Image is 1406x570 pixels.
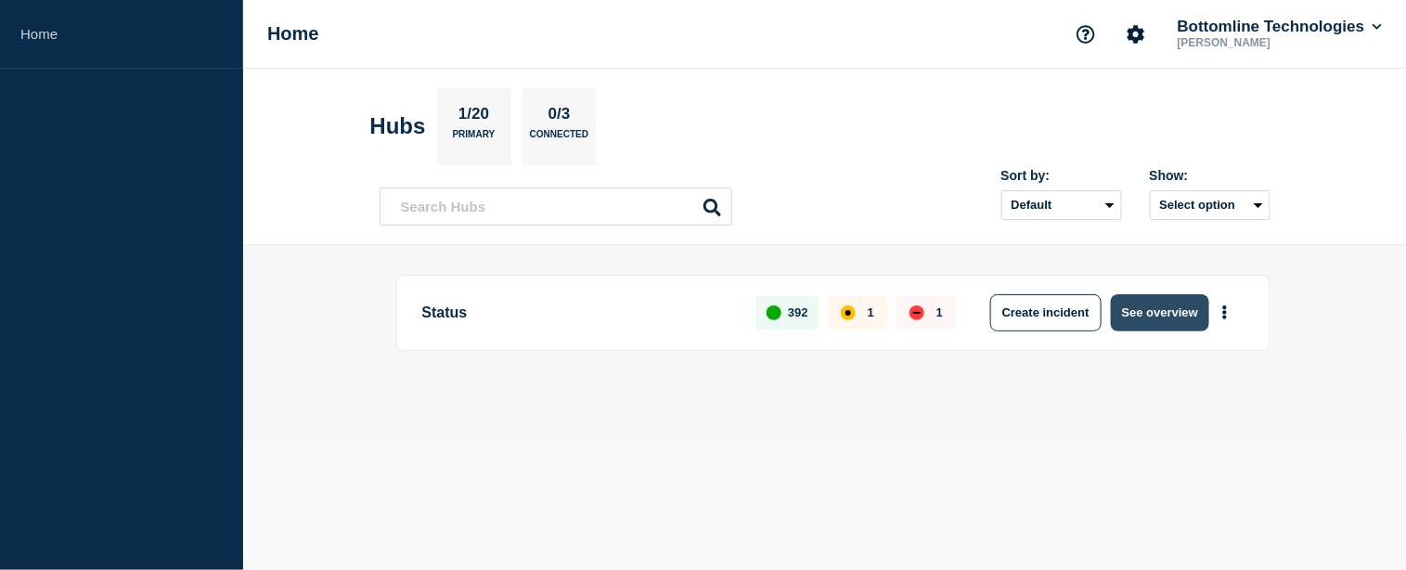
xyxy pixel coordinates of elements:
h2: Hubs [370,113,426,139]
div: affected [841,305,856,320]
div: Show: [1150,168,1271,183]
p: [PERSON_NAME] [1174,36,1367,49]
p: Primary [453,129,496,149]
p: 1 [868,305,874,319]
button: Select option [1150,190,1271,220]
button: Support [1066,15,1105,54]
button: Account settings [1116,15,1155,54]
button: More actions [1213,295,1237,330]
button: See overview [1111,294,1209,331]
div: up [767,305,781,320]
p: Connected [530,129,588,149]
select: Sort by [1001,190,1122,220]
div: down [909,305,924,320]
p: 1 [936,305,943,319]
p: 1/20 [451,105,496,129]
input: Search Hubs [380,188,732,226]
div: Sort by: [1001,168,1122,183]
button: Create incident [990,294,1102,331]
p: Status [422,294,735,331]
button: Bottomline Technologies [1174,18,1386,36]
p: 0/3 [541,105,577,129]
p: 392 [788,305,808,319]
h1: Home [267,23,319,45]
